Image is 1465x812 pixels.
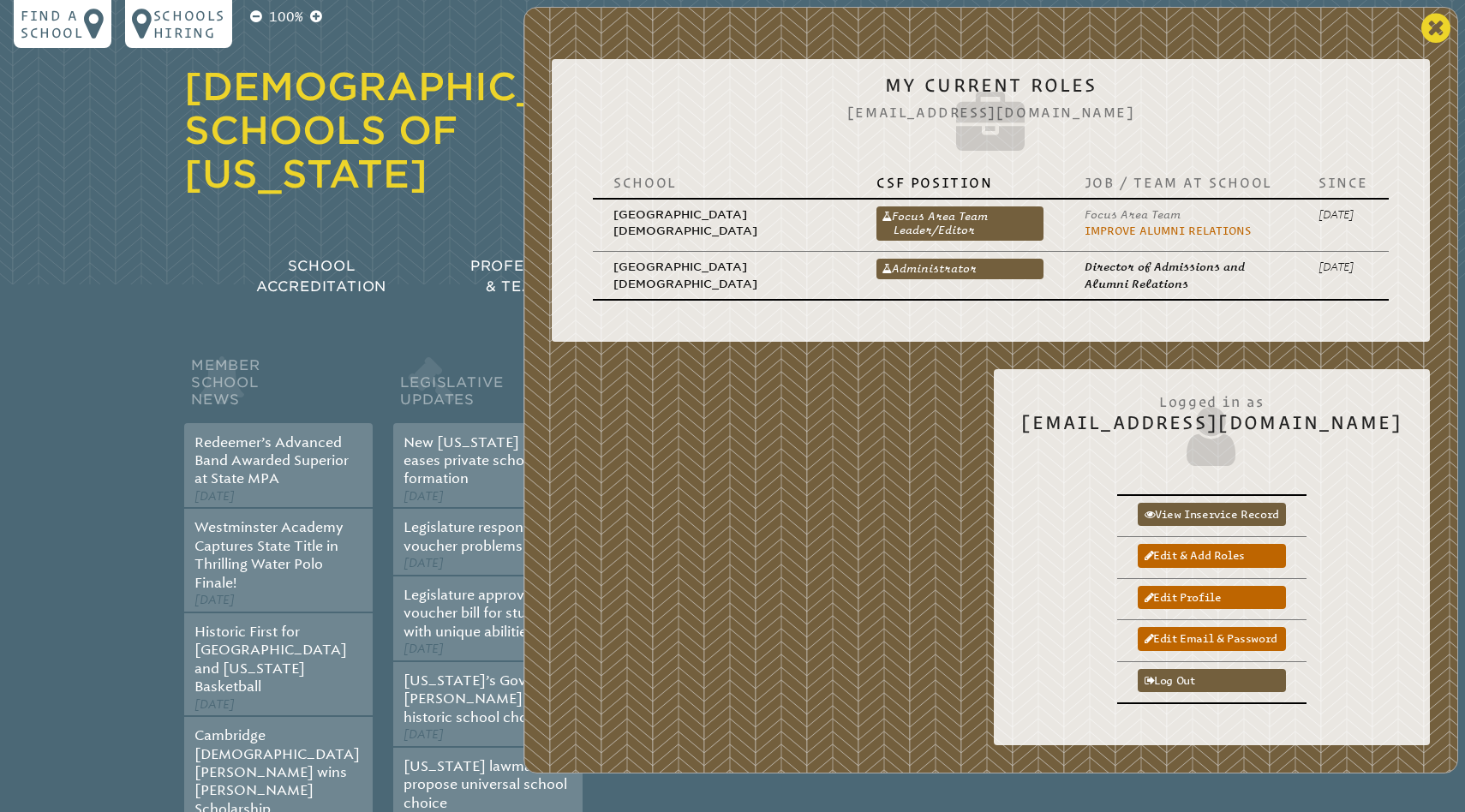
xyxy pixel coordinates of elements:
span: [DATE] [404,727,444,742]
a: New [US_STATE] law eases private school formation [404,434,545,487]
p: [DATE] [1318,259,1368,275]
span: [DATE] [194,489,235,504]
a: Historic First for [GEOGRAPHIC_DATA] and [US_STATE] Basketball [194,624,347,695]
a: Edit email & password [1138,627,1286,650]
a: Improve Alumni Relations [1085,224,1251,237]
span: Focus Area Team [1085,208,1181,221]
a: Log out [1138,669,1286,692]
p: Director of Admissions and Alumni Relations [1085,259,1277,292]
p: Since [1318,174,1368,191]
p: [GEOGRAPHIC_DATA][DEMOGRAPHIC_DATA] [613,259,835,292]
span: Professional Development & Teacher Certification [470,258,721,295]
a: View inservice record [1138,503,1286,526]
h2: Member School News [184,353,373,423]
p: Find a school [21,7,84,41]
a: Legislature approves voucher bill for students with unique abilities [404,587,563,640]
a: Redeemer’s Advanced Band Awarded Superior at State MPA [194,434,349,487]
a: Administrator [876,259,1043,279]
span: [DATE] [404,489,444,504]
a: [US_STATE]’s Governor [PERSON_NAME] signs historic school choice bill [404,672,569,725]
h2: Legislative Updates [393,353,582,423]
span: [DATE] [194,593,235,607]
a: Focus Area Team Leader/Editor [876,206,1043,241]
h2: [EMAIL_ADDRESS][DOMAIN_NAME] [1021,385,1402,470]
h2: My Current Roles [579,75,1402,160]
p: School [613,174,835,191]
a: Legislature responds to voucher problems [404,519,556,553]
span: [DATE] [194,697,235,712]
p: [GEOGRAPHIC_DATA][DEMOGRAPHIC_DATA] [613,206,835,240]
a: Edit & add roles [1138,544,1286,567]
p: CSF Position [876,174,1043,191]
p: 100% [266,7,307,27]
a: [US_STATE] lawmakers propose universal school choice [404,758,567,811]
a: [DEMOGRAPHIC_DATA] Schools of [US_STATE] [184,64,670,196]
p: [DATE] [1318,206,1368,223]
p: Job / Team at School [1085,174,1277,191]
p: Schools Hiring [153,7,225,41]
span: [DATE] [404,642,444,656]
span: Logged in as [1021,385,1402,412]
a: Edit profile [1138,586,1286,609]
a: Westminster Academy Captures State Title in Thrilling Water Polo Finale! [194,519,344,590]
span: School Accreditation [256,258,386,295]
span: [DATE] [404,556,444,570]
